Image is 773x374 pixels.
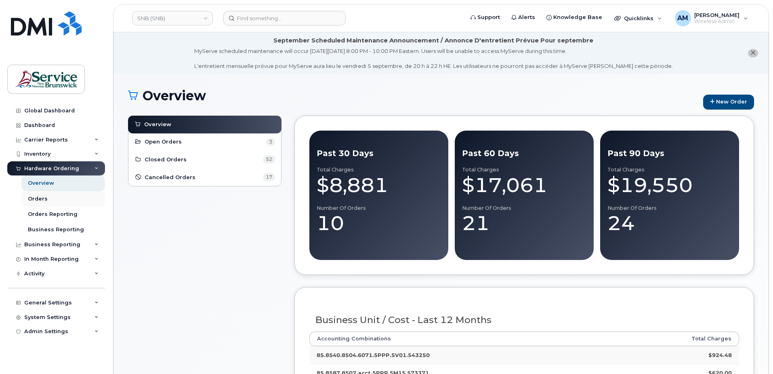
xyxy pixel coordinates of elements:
[317,173,441,197] div: $8,881
[145,138,182,146] span: Open Orders
[315,315,733,325] h3: Business Unit / Cost - Last 12 Months
[266,138,275,146] span: 3
[317,148,441,159] div: Past 30 Days
[317,205,441,211] div: Number of Orders
[317,352,430,358] strong: 85.8540.8504.6071.5PPP.5V01.543250
[194,47,673,70] div: MyServe scheduled maintenance will occur [DATE][DATE] 8:00 PM - 10:00 PM Eastern. Users will be u...
[134,137,275,147] a: Open Orders 3
[134,172,275,182] a: Cancelled Orders 17
[144,120,171,128] span: Overview
[703,95,754,110] a: New Order
[708,352,732,358] strong: $924.48
[128,89,699,103] h1: Overview
[317,167,441,173] div: Total Charges
[748,49,758,57] button: close notification
[612,332,739,346] th: Total Charges
[607,167,732,173] div: Total Charges
[607,148,732,159] div: Past 90 Days
[263,173,275,181] span: 17
[607,211,732,235] div: 24
[145,173,195,181] span: Cancelled Orders
[462,173,586,197] div: $17,061
[145,156,187,163] span: Closed Orders
[462,205,586,211] div: Number of Orders
[462,148,586,159] div: Past 60 Days
[263,155,275,163] span: 52
[607,173,732,197] div: $19,550
[462,211,586,235] div: 21
[134,120,275,129] a: Overview
[273,36,593,45] div: September Scheduled Maintenance Announcement / Annonce D'entretient Prévue Pour septembre
[317,211,441,235] div: 10
[462,167,586,173] div: Total Charges
[607,205,732,211] div: Number of Orders
[134,155,275,165] a: Closed Orders 52
[309,332,612,346] th: Accounting Combinations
